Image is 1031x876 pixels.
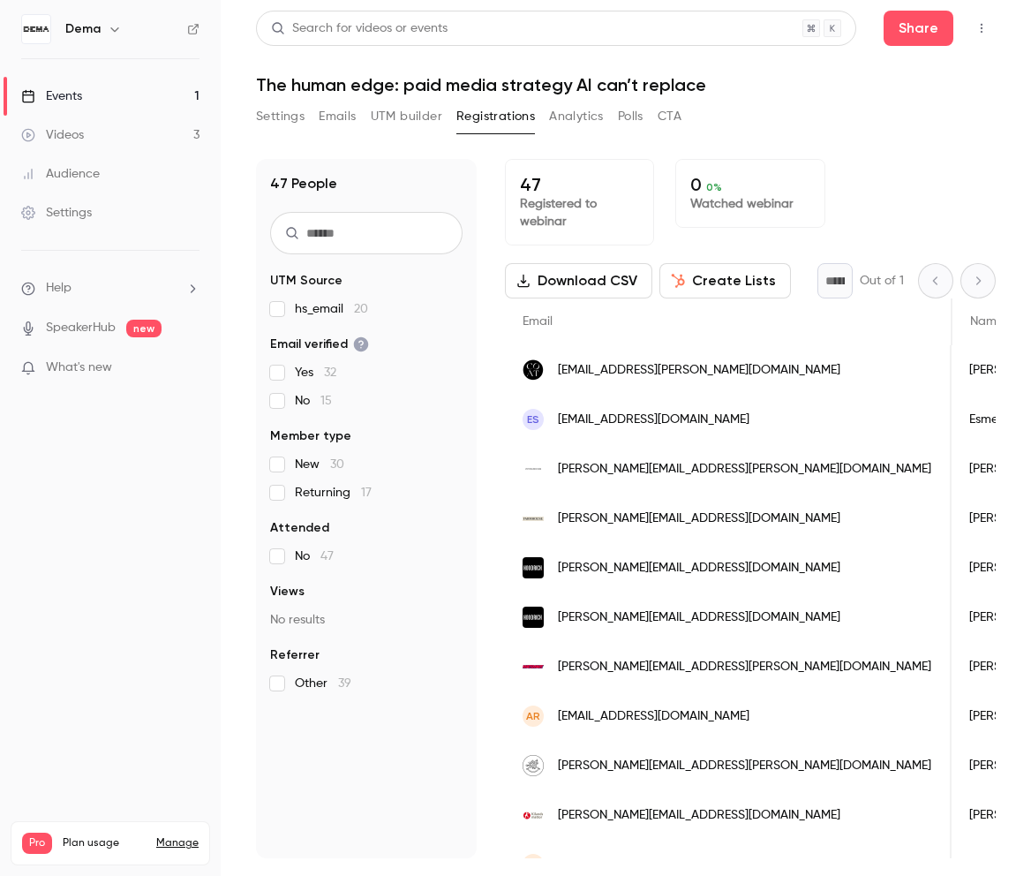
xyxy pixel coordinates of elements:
div: Audience [21,165,100,183]
span: 39 [338,677,351,690]
button: Create Lists [659,263,791,298]
span: Views [270,583,305,600]
span: [EMAIL_ADDRESS][DOMAIN_NAME] [558,411,749,429]
span: Email verified [270,336,369,353]
div: Videos [21,126,84,144]
span: Referrer [270,646,320,664]
p: 47 [520,174,639,195]
li: help-dropdown-opener [21,279,199,298]
span: ES [527,412,539,427]
span: [PERSON_NAME][EMAIL_ADDRESS][PERSON_NAME][DOMAIN_NAME] [558,460,931,479]
span: New [295,456,344,473]
span: No [295,547,334,565]
p: No results [270,611,463,629]
span: Email [523,315,553,328]
button: Download CSV [505,263,652,298]
button: Emails [319,102,356,131]
img: hoodrichuk.com [523,607,544,628]
span: 20 [354,303,368,315]
span: [PERSON_NAME][EMAIL_ADDRESS][DOMAIN_NAME] [558,510,840,528]
iframe: Noticeable Trigger [178,360,199,376]
p: Registered to webinar [520,195,639,230]
span: Other [295,675,351,692]
span: [PERSON_NAME][EMAIL_ADDRESS][PERSON_NAME][DOMAIN_NAME] [558,757,931,775]
span: AR [526,708,540,724]
span: Attended [270,519,329,537]
span: [EMAIL_ADDRESS][PERSON_NAME][DOMAIN_NAME] [558,361,840,380]
span: PS [526,857,540,872]
span: [PERSON_NAME][EMAIL_ADDRESS][DOMAIN_NAME] [558,806,840,825]
button: Registrations [456,102,535,131]
span: [PERSON_NAME][EMAIL_ADDRESS][DOMAIN_NAME] [558,559,840,578]
span: hs_email [295,300,368,318]
span: Name [970,315,1004,328]
span: What's new [46,359,112,377]
div: Settings [21,204,92,222]
a: SpeakerHub [46,319,116,337]
img: coatpaints.com [523,359,544,381]
img: Dema [22,15,50,43]
img: victoriabeckham.com [523,458,544,480]
span: No [295,392,332,410]
h1: The human edge: paid media strategy AI can’t replace [256,74,996,95]
img: kilandsmattor.se [523,804,544,826]
img: hoodrichuk.com [523,557,544,578]
span: 32 [324,366,336,379]
span: Yes [295,364,336,381]
button: UTM builder [371,102,442,131]
button: CTA [658,102,681,131]
button: Analytics [549,102,604,131]
div: Search for videos or events [271,19,448,38]
img: childrensalon.com [523,755,544,776]
img: farmhouse.agency [523,517,544,521]
span: Pro [22,833,52,854]
a: Manage [156,836,199,850]
span: Returning [295,484,372,502]
span: [PERSON_NAME][EMAIL_ADDRESS][DOMAIN_NAME] [558,856,840,874]
span: 47 [320,550,334,563]
h1: 47 People [270,173,337,194]
span: [EMAIL_ADDRESS][DOMAIN_NAME] [558,707,749,726]
section: facet-groups [270,272,463,692]
span: Member type [270,427,351,445]
button: Settings [256,102,305,131]
button: Polls [618,102,643,131]
p: Out of 1 [860,272,904,290]
span: Help [46,279,71,298]
img: matsmart.se [523,665,544,668]
span: [PERSON_NAME][EMAIL_ADDRESS][DOMAIN_NAME] [558,608,840,627]
button: Share [884,11,953,46]
span: UTM Source [270,272,342,290]
h6: Dema [65,20,101,38]
span: 30 [330,458,344,471]
p: Watched webinar [690,195,809,213]
span: 17 [361,487,372,499]
span: new [126,320,162,337]
p: 0 [690,174,809,195]
span: 0 % [706,181,722,193]
div: Events [21,87,82,105]
span: [PERSON_NAME][EMAIL_ADDRESS][PERSON_NAME][DOMAIN_NAME] [558,658,931,676]
span: Plan usage [63,836,146,850]
span: 15 [320,395,332,407]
